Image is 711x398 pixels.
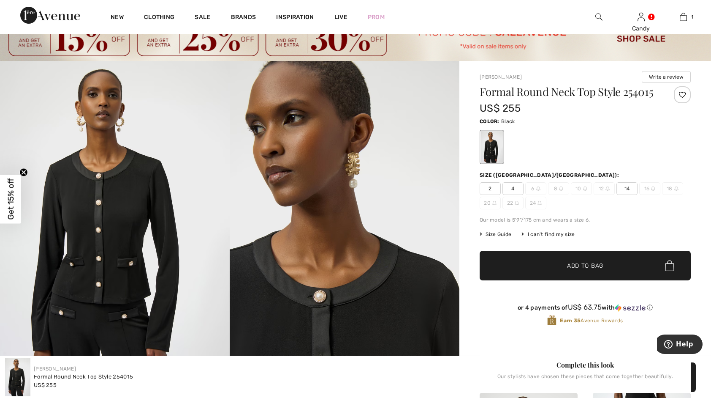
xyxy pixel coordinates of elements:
img: Bag.svg [665,261,674,272]
strong: Earn 35 [560,318,581,324]
img: ring-m.svg [537,201,542,205]
a: Live [334,13,347,22]
a: [PERSON_NAME] [34,366,76,372]
div: Formal Round Neck Top Style 254015 [34,373,133,381]
span: Inspiration [276,14,314,22]
img: ring-m.svg [559,187,563,191]
span: 2 [480,182,501,195]
img: ring-m.svg [583,187,587,191]
img: My Info [638,12,645,22]
img: ring-m.svg [651,187,655,191]
a: New [111,14,124,22]
span: Black [501,118,515,124]
img: ring-m.svg [536,187,540,191]
img: ring-m.svg [515,201,519,205]
img: ring-m.svg [605,187,610,191]
img: ring-m.svg [492,201,497,205]
div: Black [481,131,503,163]
iframe: Opens a widget where you can find more information [657,335,703,356]
span: 8 [548,182,569,195]
span: 18 [662,182,683,195]
span: 10 [571,182,592,195]
button: Write a review [642,71,691,83]
span: 12 [594,182,615,195]
div: or 4 payments ofUS$ 63.75withSezzle Click to learn more about Sezzle [480,303,691,315]
a: 1 [662,12,704,22]
a: Clothing [144,14,174,22]
h1: Formal Round Neck Top Style 254015 [480,86,656,97]
button: Add to Bag [480,251,691,280]
span: US$ 63.75 [568,303,602,311]
span: Avenue Rewards [560,317,623,324]
button: Close teaser [19,168,28,176]
a: Brands [231,14,256,22]
span: 4 [502,182,524,195]
img: 1ère Avenue [20,7,80,24]
img: Formal Round Neck Top Style 254015 [5,358,30,396]
img: search the website [595,12,602,22]
span: US$ 255 [34,382,57,388]
div: or 4 payments of with [480,303,691,312]
span: 16 [639,182,660,195]
a: [PERSON_NAME] [480,74,522,80]
span: 22 [502,197,524,209]
div: Our stylists have chosen these pieces that come together beautifully. [480,373,691,386]
img: Avenue Rewards [547,315,556,326]
div: Our model is 5'9"/175 cm and wears a size 6. [480,216,691,224]
div: Size ([GEOGRAPHIC_DATA]/[GEOGRAPHIC_DATA]): [480,171,621,179]
span: Size Guide [480,231,511,238]
span: 24 [525,197,546,209]
span: Color: [480,118,499,124]
a: Sign In [638,13,645,21]
img: ring-m.svg [674,187,678,191]
a: Sale [195,14,210,22]
div: Candy [620,24,662,33]
a: Prom [368,13,385,22]
img: Sezzle [615,304,646,312]
span: 14 [616,182,638,195]
span: 6 [525,182,546,195]
img: My Bag [680,12,687,22]
span: Add to Bag [567,261,603,270]
div: I can't find my size [521,231,575,238]
div: Complete this look [480,360,691,370]
span: Get 15% off [6,178,16,220]
span: 1 [691,13,693,21]
span: US$ 255 [480,102,521,114]
span: 20 [480,197,501,209]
